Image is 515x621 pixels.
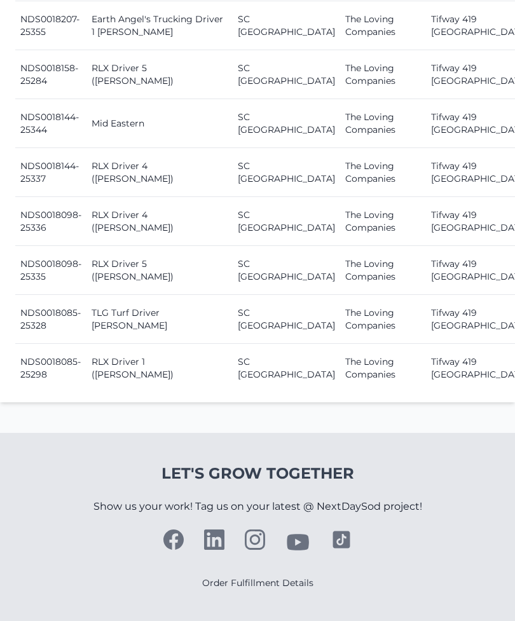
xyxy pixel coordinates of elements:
td: The Loving Companies [340,99,426,148]
td: NDS0018144-25337 [15,148,86,197]
td: NDS0018158-25284 [15,50,86,99]
td: The Loving Companies [340,148,426,197]
td: RLX Driver 4 ([PERSON_NAME]) [86,197,233,246]
td: NDS0018085-25328 [15,295,86,344]
td: SC [GEOGRAPHIC_DATA] [233,197,340,246]
h4: Let's Grow Together [93,463,422,484]
td: The Loving Companies [340,344,426,393]
td: RLX Driver 5 ([PERSON_NAME]) [86,246,233,295]
td: Earth Angel's Trucking Driver 1 [PERSON_NAME] [86,1,233,50]
td: TLG Turf Driver [PERSON_NAME] [86,295,233,344]
td: The Loving Companies [340,197,426,246]
td: The Loving Companies [340,50,426,99]
td: SC [GEOGRAPHIC_DATA] [233,99,340,148]
td: SC [GEOGRAPHIC_DATA] [233,148,340,197]
td: The Loving Companies [340,246,426,295]
td: NDS0018098-25335 [15,246,86,295]
td: NDS0018144-25344 [15,99,86,148]
td: NDS0018098-25336 [15,197,86,246]
td: SC [GEOGRAPHIC_DATA] [233,246,340,295]
td: NDS0018085-25298 [15,344,86,393]
td: The Loving Companies [340,1,426,50]
td: SC [GEOGRAPHIC_DATA] [233,50,340,99]
td: The Loving Companies [340,295,426,344]
td: RLX Driver 5 ([PERSON_NAME]) [86,50,233,99]
p: Show us your work! Tag us on your latest @ NextDaySod project! [93,484,422,529]
a: Order Fulfillment Details [202,577,313,589]
td: NDS0018207-25355 [15,1,86,50]
td: Mid Eastern [86,99,233,148]
td: RLX Driver 1 ([PERSON_NAME]) [86,344,233,393]
td: SC [GEOGRAPHIC_DATA] [233,295,340,344]
td: SC [GEOGRAPHIC_DATA] [233,1,340,50]
td: RLX Driver 4 ([PERSON_NAME]) [86,148,233,197]
td: SC [GEOGRAPHIC_DATA] [233,344,340,393]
